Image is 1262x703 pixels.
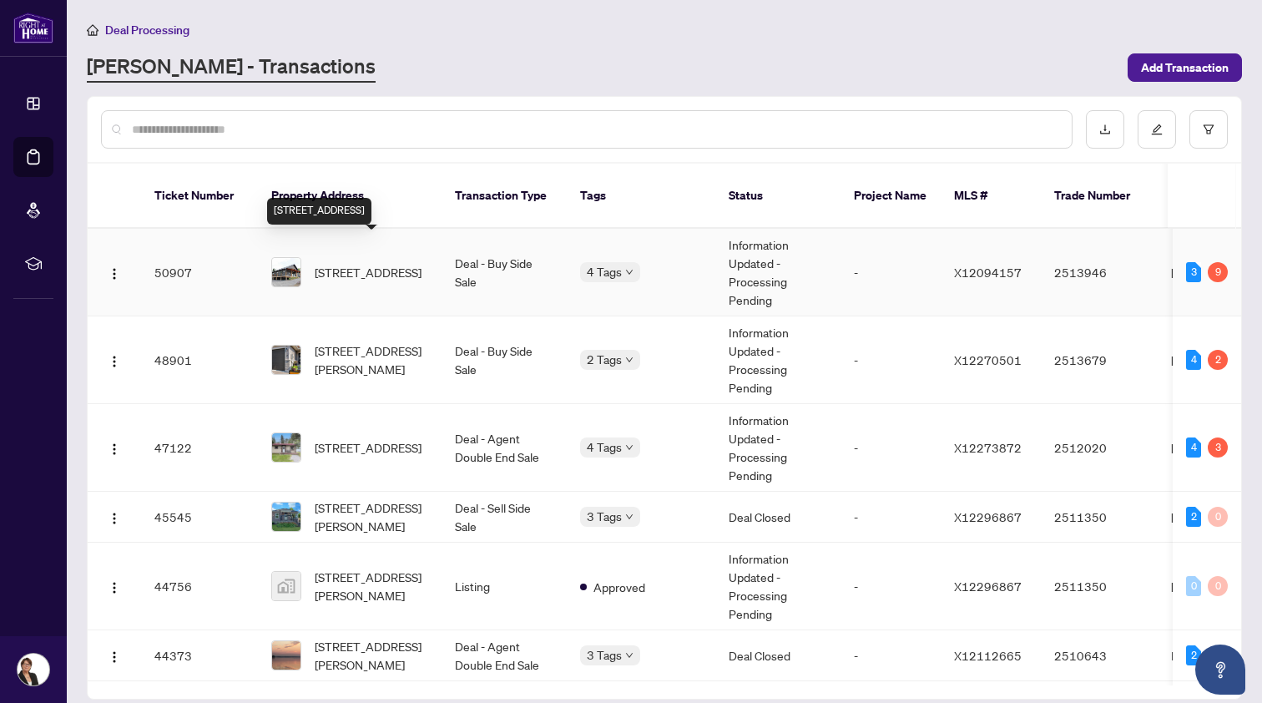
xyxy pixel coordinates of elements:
span: down [625,356,634,364]
td: 48901 [141,316,258,404]
span: 2 Tags [587,350,622,369]
div: 3 [1208,437,1228,458]
span: X12296867 [954,509,1022,524]
img: thumbnail-img [272,572,300,600]
span: down [625,443,634,452]
div: [STREET_ADDRESS] [267,198,371,225]
td: Deal Closed [715,630,840,681]
th: Property Address [258,164,442,229]
span: 3 Tags [587,507,622,526]
img: thumbnail-img [272,346,300,374]
img: thumbnail-img [272,433,300,462]
div: 0 [1186,576,1201,596]
div: 4 [1186,437,1201,458]
span: Add Transaction [1141,54,1229,81]
img: thumbnail-img [272,258,300,286]
span: Approved [593,578,645,596]
span: [STREET_ADDRESS] [315,263,422,281]
div: 9 [1208,262,1228,282]
span: home [87,24,98,36]
button: edit [1138,110,1176,149]
span: [STREET_ADDRESS][PERSON_NAME] [315,568,428,604]
img: Profile Icon [18,654,49,685]
td: 2513679 [1041,316,1158,404]
button: Logo [101,642,128,669]
span: X12094157 [954,265,1022,280]
th: Status [715,164,840,229]
div: 2 [1208,350,1228,370]
img: Logo [108,267,121,281]
td: 50907 [141,229,258,316]
td: Information Updated - Processing Pending [715,316,840,404]
img: Logo [108,581,121,594]
button: Add Transaction [1128,53,1242,82]
img: thumbnail-img [272,503,300,531]
th: Trade Number [1041,164,1158,229]
img: thumbnail-img [272,641,300,670]
td: Information Updated - Processing Pending [715,543,840,630]
button: Open asap [1195,645,1245,695]
button: Logo [101,346,128,373]
td: 2511350 [1041,543,1158,630]
div: 2 [1186,507,1201,527]
span: down [625,651,634,660]
img: Logo [108,443,121,456]
td: Listing [442,543,567,630]
span: [STREET_ADDRESS][PERSON_NAME] [315,637,428,674]
div: 0 [1208,576,1228,596]
div: 2 [1186,645,1201,665]
td: 2512020 [1041,404,1158,492]
button: filter [1189,110,1228,149]
th: Project Name [840,164,941,229]
td: - [840,630,941,681]
span: X12273872 [954,440,1022,455]
span: [STREET_ADDRESS][PERSON_NAME] [315,498,428,535]
th: Tags [567,164,715,229]
span: filter [1203,124,1214,135]
td: 45545 [141,492,258,543]
td: 47122 [141,404,258,492]
span: down [625,513,634,521]
div: 4 [1186,350,1201,370]
td: - [840,316,941,404]
td: Deal - Buy Side Sale [442,229,567,316]
a: [PERSON_NAME] - Transactions [87,53,376,83]
span: X12270501 [954,352,1022,367]
div: 0 [1208,507,1228,527]
span: X12112665 [954,648,1022,663]
img: Logo [108,650,121,664]
td: Information Updated - Processing Pending [715,229,840,316]
span: edit [1151,124,1163,135]
td: Information Updated - Processing Pending [715,404,840,492]
td: Deal - Agent Double End Sale [442,630,567,681]
button: Logo [101,503,128,530]
span: download [1099,124,1111,135]
td: 2510643 [1041,630,1158,681]
span: X12296867 [954,579,1022,594]
button: Logo [101,434,128,461]
span: [STREET_ADDRESS][PERSON_NAME] [315,341,428,378]
img: logo [13,13,53,43]
span: 4 Tags [587,262,622,281]
span: Deal Processing [105,23,189,38]
span: [STREET_ADDRESS] [315,438,422,457]
img: Logo [108,355,121,368]
td: - [840,492,941,543]
span: 4 Tags [587,437,622,457]
button: Logo [101,573,128,599]
span: down [625,268,634,276]
th: MLS # [941,164,1041,229]
td: 2511350 [1041,492,1158,543]
td: - [840,229,941,316]
th: Transaction Type [442,164,567,229]
button: download [1086,110,1124,149]
td: Deal - Sell Side Sale [442,492,567,543]
div: 3 [1186,262,1201,282]
td: - [840,404,941,492]
td: 44756 [141,543,258,630]
img: Logo [108,512,121,525]
span: 3 Tags [587,645,622,665]
th: Ticket Number [141,164,258,229]
td: Deal - Buy Side Sale [442,316,567,404]
button: Logo [101,259,128,286]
